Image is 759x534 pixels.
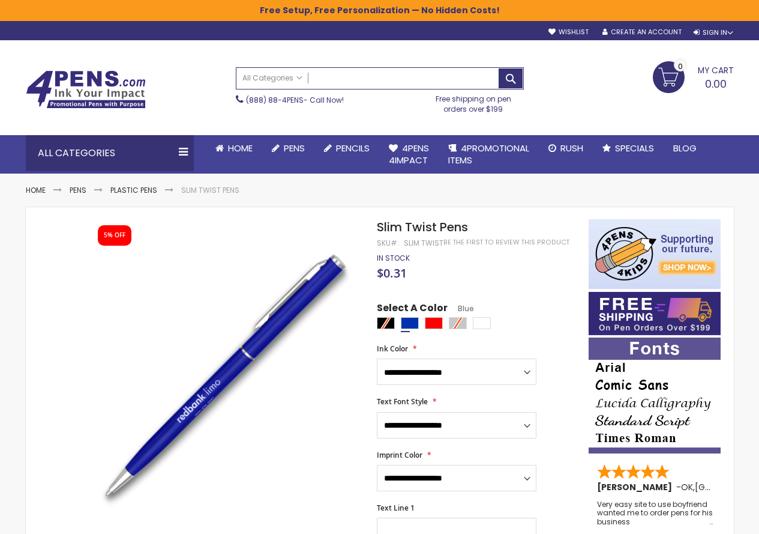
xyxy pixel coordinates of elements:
span: In stock [377,253,410,263]
a: 4PROMOTIONALITEMS [439,135,539,174]
strong: SKU [377,238,399,248]
span: Select A Color [377,302,448,318]
span: 4Pens 4impact [389,142,429,166]
span: Slim Twist Pens [377,219,468,235]
span: Ink Color [377,344,408,354]
span: Blue [448,303,473,314]
a: Create an Account [602,28,682,37]
span: Text Line 1 [377,503,415,513]
span: [PERSON_NAME] [597,481,676,493]
div: Red [425,317,443,329]
span: All Categories [242,73,302,83]
a: Home [206,135,262,162]
span: $0.31 [377,265,407,281]
a: 0.00 0 [653,61,734,91]
span: OK [681,481,693,493]
a: 4Pens4impact [379,135,439,174]
li: Slim Twist Pens [181,186,239,195]
div: White [473,317,491,329]
a: Specials [593,135,664,162]
div: Slim Twist [404,238,443,248]
span: Blog [673,142,697,154]
a: Rush [539,135,593,162]
span: Rush [560,142,583,154]
span: Pens [284,142,305,154]
span: Specials [615,142,654,154]
div: Availability [377,253,410,263]
img: Free shipping on orders over $199 [589,292,721,335]
div: All Categories [26,135,194,171]
a: All Categories [236,68,308,88]
a: Pens [262,135,314,162]
div: Blue [401,317,419,329]
img: 4pens 4 kids [589,219,721,289]
a: (888) 88-4PENS [246,95,304,105]
a: Pencils [314,135,379,162]
div: Free shipping on pen orders over $199 [423,90,524,114]
span: Text Font Style [377,396,428,407]
span: 0.00 [705,76,727,91]
img: slim_twist_image_blue_1.jpg [87,237,361,511]
div: Sign In [694,28,733,37]
img: 4Pens Custom Pens and Promotional Products [26,70,146,109]
span: 4PROMOTIONAL ITEMS [448,142,529,166]
a: Be the first to review this product [443,238,569,247]
span: Home [228,142,253,154]
span: Pencils [336,142,370,154]
img: font-personalization-examples [589,338,721,454]
a: Blog [664,135,706,162]
a: Home [26,185,46,195]
a: Pens [70,185,86,195]
a: Wishlist [548,28,589,37]
span: 0 [678,61,683,72]
div: 5% OFF [104,231,125,240]
div: Very easy site to use boyfriend wanted me to order pens for his business [597,500,713,526]
a: Plastic Pens [110,185,157,195]
span: Imprint Color [377,450,422,460]
span: - Call Now! [246,95,344,105]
